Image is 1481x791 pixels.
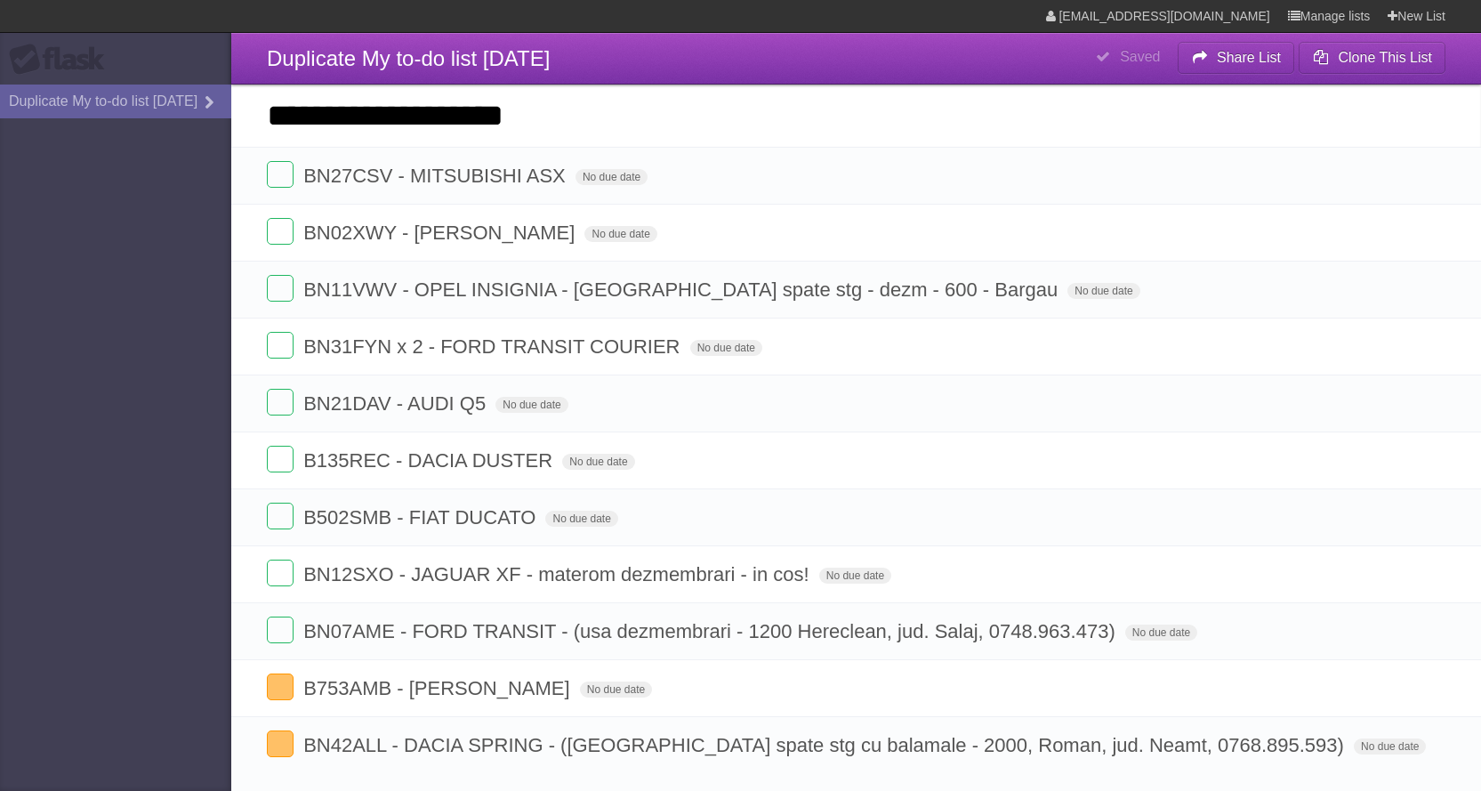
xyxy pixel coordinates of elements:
label: Done [267,560,294,586]
span: No due date [575,169,648,185]
span: BN42ALL - DACIA SPRING - ([GEOGRAPHIC_DATA] spate stg cu balamale - 2000, Roman, jud. Neamt, 0768... [303,734,1348,756]
button: Clone This List [1299,42,1445,74]
span: No due date [819,568,891,584]
span: BN21DAV - AUDI Q5 [303,392,490,415]
label: Done [267,674,294,700]
button: Share List [1178,42,1295,74]
span: Duplicate My to-do list [DATE] [267,46,550,70]
b: Saved [1120,49,1160,64]
span: No due date [495,397,567,413]
label: Done [267,730,294,757]
label: Done [267,617,294,643]
div: Flask [9,44,116,76]
b: Share List [1217,50,1281,65]
label: Done [267,332,294,359]
span: B502SMB - FIAT DUCATO [303,506,540,529]
span: BN27CSV - MITSUBISHI ASX [303,165,570,187]
label: Done [267,446,294,472]
label: Done [267,275,294,302]
span: BN11VWV - OPEL INSIGNIA - [GEOGRAPHIC_DATA] spate stg - dezm - 600 - Bargau [303,278,1062,301]
span: No due date [584,226,656,242]
span: BN02XWY - [PERSON_NAME] [303,222,579,244]
label: Done [267,161,294,188]
span: No due date [1125,625,1197,641]
span: No due date [580,682,652,698]
span: BN07AME - FORD TRANSIT - (usa dezmembrari - 1200 Hereclean, jud. Salaj, 0748.963.473) [303,620,1120,642]
span: BN31FYN x 2 - FORD TRANSIT COURIER [303,335,684,358]
span: B753AMB - [PERSON_NAME] [303,677,575,699]
label: Done [267,503,294,529]
label: Done [267,389,294,416]
span: No due date [690,340,762,356]
span: BN12SXO - JAGUAR XF - materom dezmembrari - in cos! [303,563,813,585]
span: B135REC - DACIA DUSTER [303,449,557,472]
span: No due date [562,454,634,470]
span: No due date [1354,739,1426,755]
span: No due date [1067,283,1139,299]
span: No due date [545,511,617,527]
b: Clone This List [1338,50,1432,65]
label: Done [267,218,294,245]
